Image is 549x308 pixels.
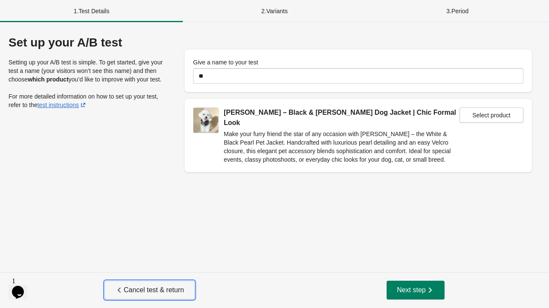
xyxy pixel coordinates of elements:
[38,102,87,108] a: test instructions
[193,58,258,67] label: Give a name to your test
[28,76,69,83] strong: which product
[9,274,36,299] iframe: chat widget
[472,112,511,119] span: Select product
[9,58,168,84] p: Setting up your A/B test is simple. To get started, give your test a name (your visitors won’t se...
[9,36,168,49] div: Set up your A/B test
[104,281,194,299] button: Cancel test & return
[224,130,459,164] p: Make your furry friend the star of any occasion with [PERSON_NAME] – the White & Black Pearl Pet ...
[397,286,434,294] span: Next step
[459,108,523,123] button: Select product
[9,92,168,109] p: For more detailed information on how to set up your test, refer to the
[224,108,459,128] div: [PERSON_NAME] – Black & [PERSON_NAME] Dog Jacket | Chic Formal Look
[115,286,184,294] span: Cancel test & return
[387,281,445,299] button: Next step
